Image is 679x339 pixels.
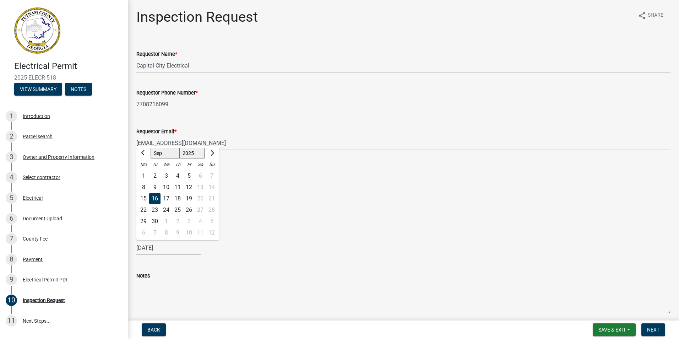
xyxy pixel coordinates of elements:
div: Thursday, September 4, 2025 [172,170,183,182]
span: 2025-ELECR-518 [14,74,114,81]
span: Share [648,11,663,20]
div: 25 [172,204,183,216]
div: Payment [23,257,43,262]
div: We [161,159,172,170]
button: Save & Exit [593,323,636,336]
div: 24 [161,204,172,216]
div: 2 [172,216,183,227]
div: 6 [138,227,149,238]
button: View Summary [14,83,62,96]
div: Monday, September 15, 2025 [138,193,149,204]
div: Wednesday, September 10, 2025 [161,182,172,193]
div: 29 [138,216,149,227]
div: Tuesday, September 2, 2025 [149,170,161,182]
div: 2 [6,131,17,142]
div: Th [172,159,183,170]
wm-modal-confirm: Summary [14,87,62,92]
div: Monday, September 29, 2025 [138,216,149,227]
div: 7 [149,227,161,238]
div: 22 [138,204,149,216]
div: Friday, September 5, 2025 [183,170,195,182]
div: Thursday, September 25, 2025 [172,204,183,216]
wm-modal-confirm: Notes [65,87,92,92]
i: share [638,11,646,20]
div: 1 [6,111,17,122]
button: Back [142,323,166,336]
div: 5 [6,192,17,204]
div: 5 [183,170,195,182]
div: 3 [183,216,195,227]
div: 11 [172,182,183,193]
div: 6 [6,213,17,224]
div: 30 [149,216,161,227]
div: Owner and Property Information [23,155,94,160]
div: 3 [161,170,172,182]
button: Next [641,323,665,336]
div: 10 [161,182,172,193]
div: Wednesday, September 17, 2025 [161,193,172,204]
div: Fr [183,159,195,170]
div: Friday, October 10, 2025 [183,227,195,238]
div: Parcel search [23,134,53,139]
div: 11 [6,315,17,327]
div: Thursday, October 2, 2025 [172,216,183,227]
div: Wednesday, October 1, 2025 [161,216,172,227]
div: County Fee [23,236,48,241]
div: 9 [172,227,183,238]
div: 23 [149,204,161,216]
div: Monday, September 8, 2025 [138,182,149,193]
div: Tuesday, September 16, 2025 [149,193,161,204]
label: Requestor Email [136,129,176,134]
h4: Electrical Permit [14,61,122,71]
div: Mo [138,159,149,170]
div: Su [206,159,217,170]
span: Save & Exit [598,327,626,333]
span: Next [647,327,659,333]
div: Select contractor [23,175,60,180]
div: Tuesday, September 23, 2025 [149,204,161,216]
div: Thursday, September 18, 2025 [172,193,183,204]
label: Requestor Phone Number [136,91,198,96]
div: Tu [149,159,161,170]
div: 16 [149,193,161,204]
div: Tuesday, September 9, 2025 [149,182,161,193]
div: Sa [195,159,206,170]
div: Wednesday, October 8, 2025 [161,227,172,238]
div: 8 [6,254,17,265]
div: 9 [149,182,161,193]
div: 4 [6,172,17,183]
div: 17 [161,193,172,204]
div: Thursday, September 11, 2025 [172,182,183,193]
div: Electrical [23,195,43,200]
button: Next month [207,147,216,159]
div: 1 [161,216,172,227]
div: Document Upload [23,216,62,221]
div: Friday, October 3, 2025 [183,216,195,227]
div: 10 [6,295,17,306]
input: mm/dd/yyyy [136,241,201,255]
div: 9 [6,274,17,285]
div: 2 [149,170,161,182]
label: Notes [136,274,150,279]
div: Monday, September 1, 2025 [138,170,149,182]
div: Inspection Request [23,298,65,303]
div: 12 [183,182,195,193]
div: Monday, September 22, 2025 [138,204,149,216]
div: Wednesday, September 3, 2025 [161,170,172,182]
div: 8 [161,227,172,238]
select: Select month [151,148,179,158]
div: Electrical Permit PDF [23,277,69,282]
div: 8 [138,182,149,193]
button: shareShare [632,9,669,22]
div: Wednesday, September 24, 2025 [161,204,172,216]
div: 18 [172,193,183,204]
div: 26 [183,204,195,216]
span: Back [147,327,160,333]
div: Friday, September 19, 2025 [183,193,195,204]
label: Requestor Name [136,52,177,57]
button: Notes [65,83,92,96]
div: Friday, September 26, 2025 [183,204,195,216]
div: 1 [138,170,149,182]
div: 4 [172,170,183,182]
button: Previous month [139,147,148,159]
